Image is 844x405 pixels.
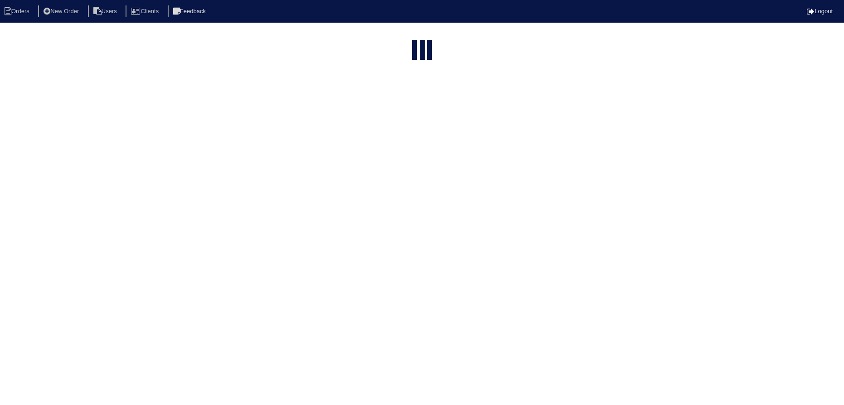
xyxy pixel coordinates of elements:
li: Users [88,5,124,18]
li: New Order [38,5,86,18]
div: loading... [420,40,425,64]
li: Feedback [168,5,213,18]
a: Logout [807,8,833,14]
a: Clients [126,8,166,14]
a: Users [88,8,124,14]
li: Clients [126,5,166,18]
a: New Order [38,8,86,14]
